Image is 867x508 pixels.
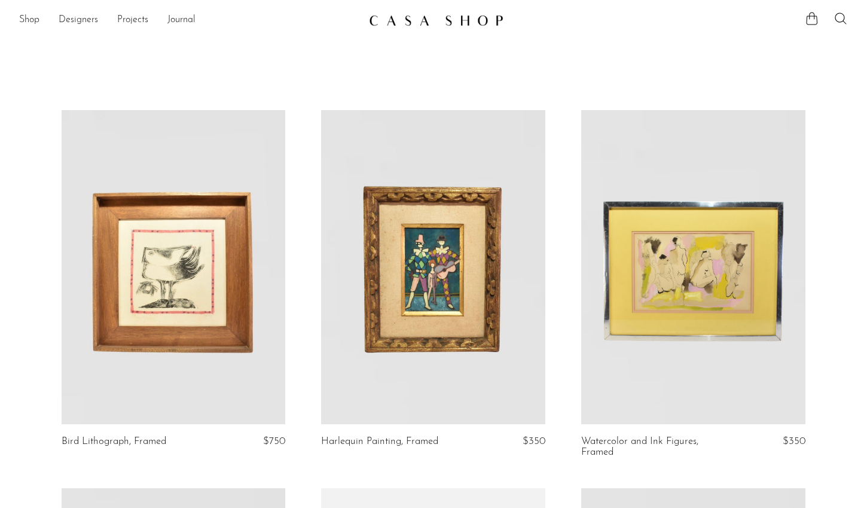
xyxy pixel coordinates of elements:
span: $350 [523,436,545,446]
a: Watercolor and Ink Figures, Framed [581,436,731,458]
ul: NEW HEADER MENU [19,10,359,31]
nav: Desktop navigation [19,10,359,31]
a: Harlequin Painting, Framed [321,436,438,447]
a: Projects [117,13,148,28]
span: $350 [783,436,805,446]
a: Journal [167,13,196,28]
a: Designers [59,13,98,28]
span: $750 [263,436,285,446]
a: Shop [19,13,39,28]
a: Bird Lithograph, Framed [62,436,166,447]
